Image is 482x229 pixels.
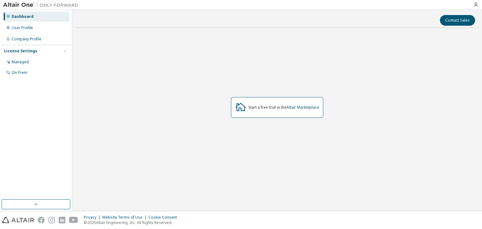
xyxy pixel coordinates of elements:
[102,215,148,220] div: Website Terms of Use
[12,60,29,65] div: Managed
[12,37,41,42] div: Company Profile
[440,15,475,26] button: Contact Sales
[12,70,27,75] div: On Prem
[287,105,319,110] a: Altair Marketplace
[4,49,37,54] div: License Settings
[148,215,181,220] div: Cookie Consent
[84,215,102,220] div: Privacy
[38,217,45,223] img: facebook.svg
[12,14,34,19] div: Dashboard
[69,217,78,223] img: youtube.svg
[59,217,65,223] img: linkedin.svg
[248,105,319,110] div: Start a free trial in the
[3,2,82,8] img: Altair One
[84,220,181,225] p: © 2025 Altair Engineering, Inc. All Rights Reserved.
[12,25,33,30] div: User Profile
[48,217,55,223] img: instagram.svg
[2,217,34,223] img: altair_logo.svg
